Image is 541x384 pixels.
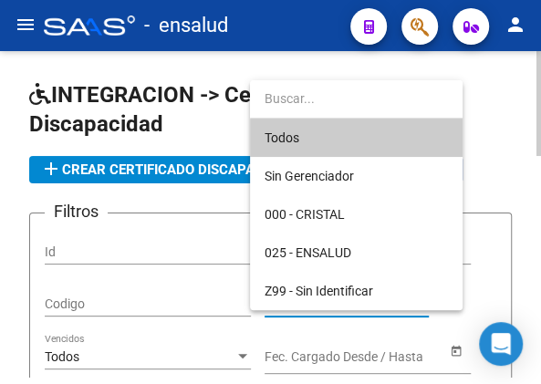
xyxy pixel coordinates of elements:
span: Z99 - Sin Identificar [265,284,373,298]
span: Todos [265,119,448,157]
span: 025 - ENSALUD [265,245,351,260]
input: dropdown search [250,79,463,118]
span: 000 - CRISTAL [265,207,345,222]
div: Open Intercom Messenger [479,322,523,366]
span: Sin Gerenciador [265,169,354,183]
